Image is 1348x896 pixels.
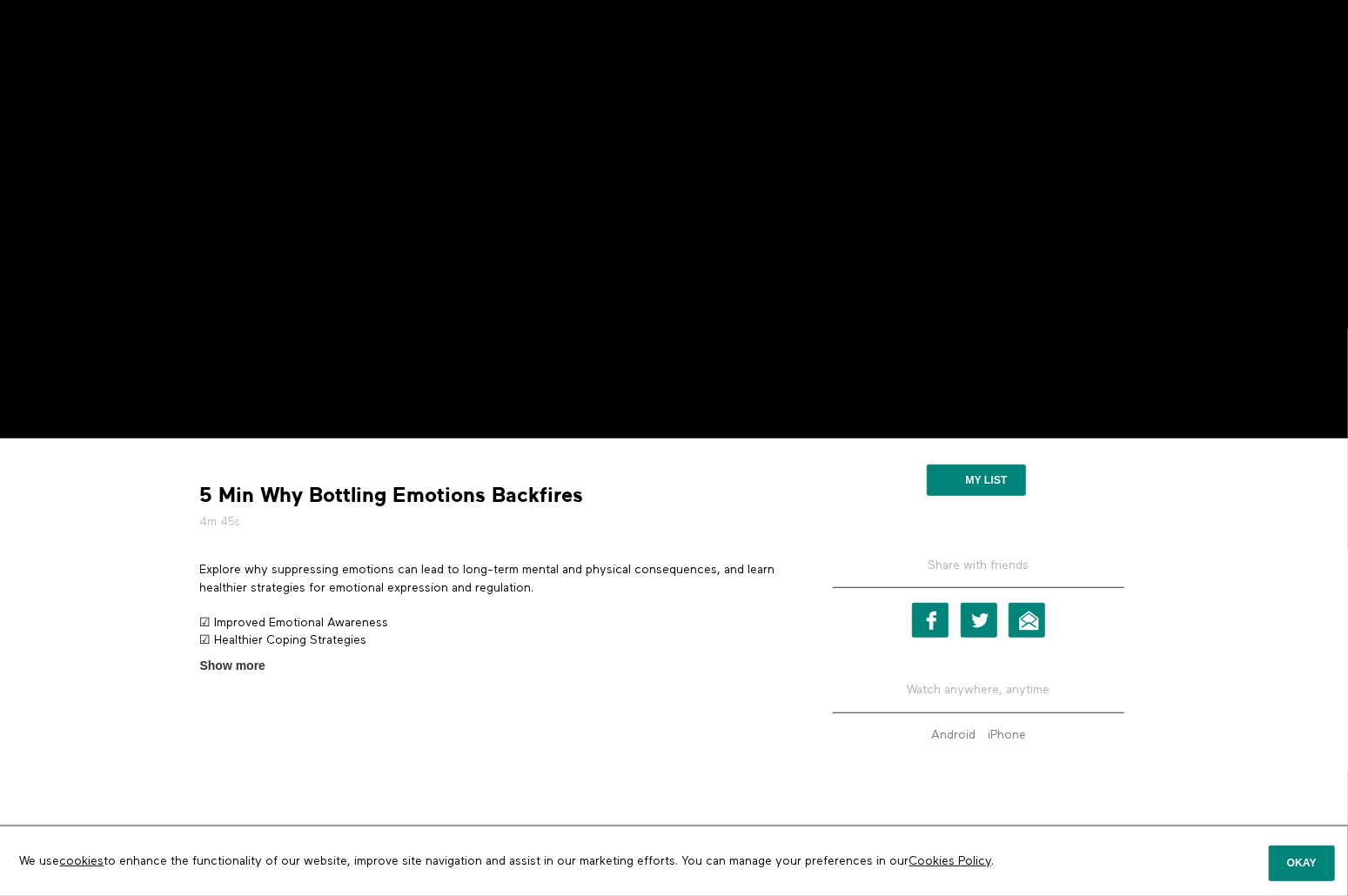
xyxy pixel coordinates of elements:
[200,561,783,597] p: Explore why suppressing emotions can lead to long-term mental and physical consequences, and lear...
[200,513,783,531] h5: 4m 45s
[988,729,1026,741] strong: iPhone
[833,557,1124,588] h5: Share with friends
[909,855,992,867] a: Cookies Policy
[961,603,997,638] a: Twitter
[200,657,265,675] span: Show more
[1009,603,1045,638] a: Email
[60,855,104,867] a: cookies
[200,482,584,509] strong: 5 Min Why Bottling Emotions Backfires
[983,729,1030,741] a: iPhone
[927,729,980,741] a: Android
[833,668,1124,712] h5: Watch anywhere, anytime
[912,603,949,638] a: Facebook
[200,614,783,667] p: ☑ Improved Emotional Awareness ☑ Healthier Coping Strategies ☑ Reduced Mental Burnout
[927,465,1025,496] button: My list
[1269,846,1335,880] button: Okay
[931,729,976,741] strong: Android
[7,839,1059,883] p: We use to enhance the functionality of our website, improve site navigation and assist in our mar...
